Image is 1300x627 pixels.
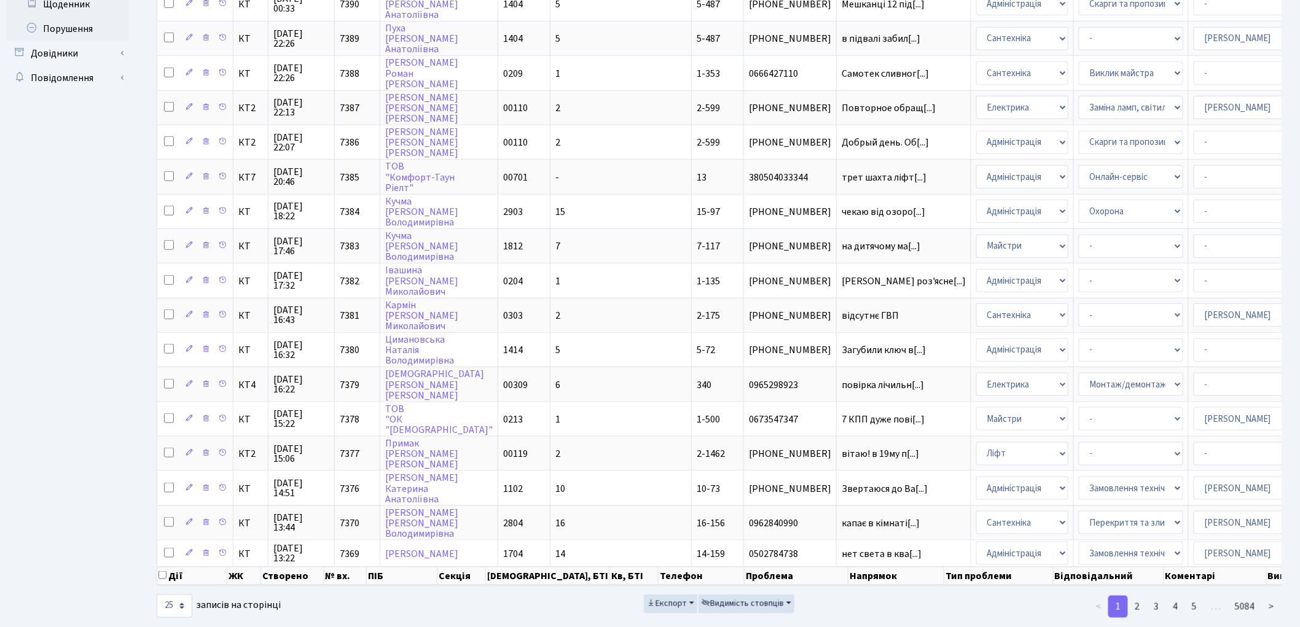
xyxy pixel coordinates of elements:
a: > [1261,596,1282,618]
span: Загубили ключ в[...] [842,343,926,357]
span: 5-487 [697,32,720,45]
span: 1-135 [697,275,720,288]
span: 7380 [340,343,359,357]
span: 1 [555,275,560,288]
a: Кармін[PERSON_NAME]Миколайович [385,298,458,333]
a: 4 [1165,596,1185,618]
span: [DATE] 16:43 [273,305,329,325]
span: [PHONE_NUMBER] [749,34,831,44]
span: [DATE] 17:32 [273,271,329,290]
span: 1812 [503,240,523,253]
th: ПІБ [367,567,437,585]
span: 1102 [503,482,523,496]
span: 2804 [503,516,523,530]
span: 7387 [340,101,359,115]
span: 00309 [503,378,528,392]
span: в підвалі забил[...] [842,32,920,45]
span: 0209 [503,67,523,80]
th: Напрямок [848,567,944,585]
span: Видимість стовпців [702,598,784,610]
span: 7384 [340,205,359,219]
span: [DATE] 14:51 [273,478,329,498]
span: КТ4 [238,380,263,390]
th: Коментарі [1164,567,1267,585]
span: 380504033344 [749,173,831,182]
span: КТ2 [238,103,263,113]
span: 00110 [503,136,528,149]
span: 1414 [503,343,523,357]
span: 1704 [503,547,523,561]
th: Створено [261,567,324,585]
th: Телефон [659,567,745,585]
span: - [555,171,559,184]
span: нет света в ква[...] [842,547,922,561]
span: КТ [238,484,263,494]
span: КТ [238,415,263,424]
span: 5-72 [697,343,715,357]
span: [DATE] 17:46 [273,236,329,256]
span: 1-500 [697,413,720,426]
span: 16 [555,516,565,530]
span: [DATE] 15:22 [273,409,329,429]
span: 7369 [340,547,359,561]
a: Кучма[PERSON_NAME]Володимирівна [385,229,458,263]
a: [PERSON_NAME][PERSON_NAME]Володимирівна [385,506,458,540]
th: Кв, БТІ [610,567,659,585]
th: Секція [437,567,486,585]
th: Тип проблеми [944,567,1053,585]
span: 0965298923 [749,380,831,390]
a: [PERSON_NAME]Роман[PERSON_NAME] [385,56,458,91]
span: 7 [555,240,560,253]
span: 7378 [340,413,359,426]
span: КТ [238,34,263,44]
span: 5 [555,343,560,357]
th: Проблема [745,567,848,585]
th: № вх. [324,567,367,585]
span: [PHONE_NUMBER] [749,138,831,147]
span: чекаю від озоро[...] [842,205,925,219]
span: 0962840990 [749,518,831,528]
span: [DATE] 18:22 [273,201,329,221]
a: Довідники [6,41,129,66]
span: 0303 [503,309,523,322]
a: [PERSON_NAME][PERSON_NAME][PERSON_NAME] [385,91,458,125]
a: [DEMOGRAPHIC_DATA][PERSON_NAME][PERSON_NAME] [385,368,484,402]
span: [PHONE_NUMBER] [749,207,831,217]
span: [DATE] 16:32 [273,340,329,360]
span: 7381 [340,309,359,322]
span: 6 [555,378,560,392]
span: Самотек сливног[...] [842,67,929,80]
th: ЖК [227,567,262,585]
span: [PHONE_NUMBER] [749,276,831,286]
a: Повідомлення [6,66,129,90]
span: 7388 [340,67,359,80]
span: [DATE] 16:22 [273,375,329,394]
span: 2 [555,447,560,461]
span: КТ [238,549,263,559]
span: [DATE] 15:06 [273,444,329,464]
span: [DATE] 22:26 [273,63,329,83]
a: Кучма[PERSON_NAME]Володимирівна [385,195,458,229]
span: КТ [238,207,263,217]
span: Повторное обращ[...] [842,101,936,115]
span: [PHONE_NUMBER] [749,345,831,355]
a: 5084 [1228,596,1262,618]
span: 10-73 [697,482,720,496]
span: 7-117 [697,240,720,253]
span: [PHONE_NUMBER] [749,311,831,321]
span: капає в кімнаті[...] [842,516,920,530]
span: 00701 [503,171,528,184]
span: Експорт [647,598,687,610]
span: КТ [238,345,263,355]
span: 340 [697,378,711,392]
span: 1404 [503,32,523,45]
span: 7379 [340,378,359,392]
a: 1 [1108,596,1128,618]
span: 16-156 [697,516,725,530]
span: 2903 [503,205,523,219]
span: 00110 [503,101,528,115]
a: [PERSON_NAME]КатеринаАнатоліївна [385,472,458,506]
span: 00119 [503,447,528,461]
select: записів на сторінці [157,594,192,618]
span: КТ7 [238,173,263,182]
